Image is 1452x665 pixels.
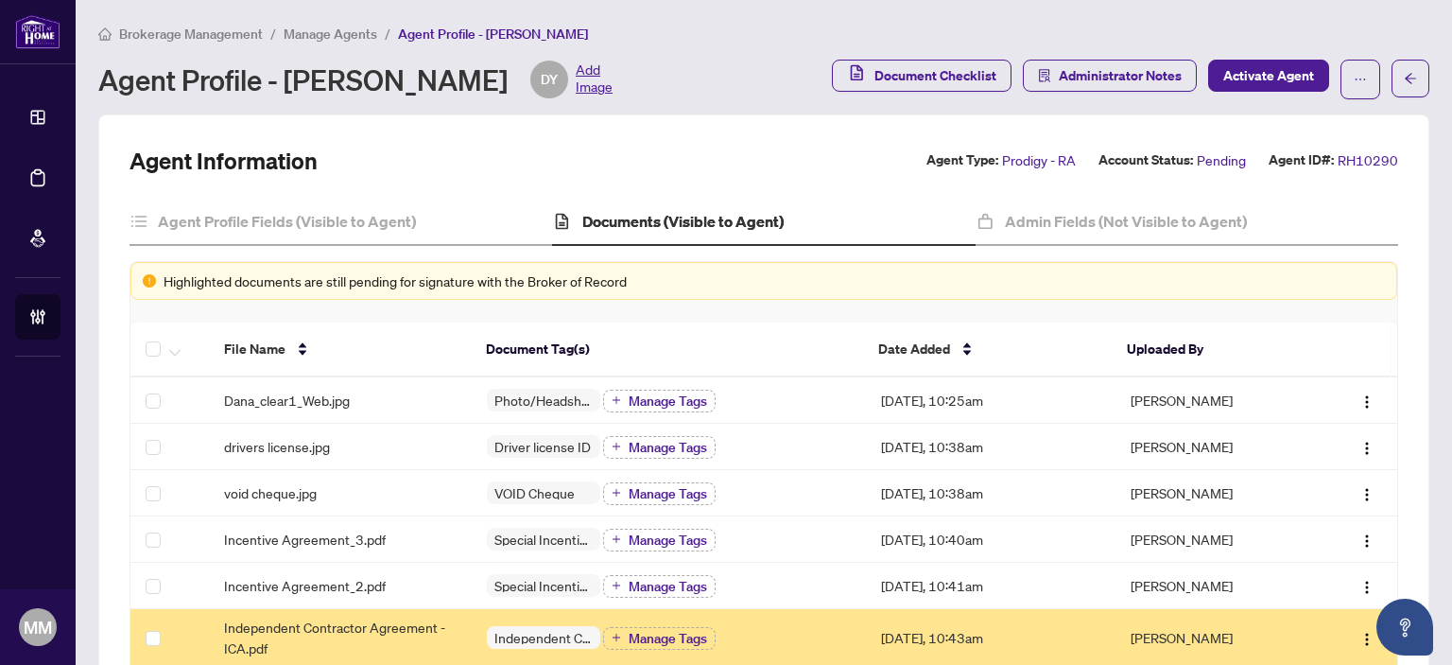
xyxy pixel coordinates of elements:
[1002,149,1076,171] span: Prodigy - RA
[224,575,386,596] span: Incentive Agreement_2.pdf
[603,575,716,598] button: Manage Tags
[629,534,707,547] span: Manage Tags
[224,617,457,658] span: Independent Contractor Agreement - ICA.pdf
[1359,394,1374,410] img: Logo
[1376,599,1433,656] button: Open asap
[603,529,716,551] button: Manage Tags
[612,633,621,642] span: plus
[1115,470,1313,516] td: [PERSON_NAME]
[1352,570,1382,601] button: Logo
[1359,487,1374,502] img: Logo
[1023,60,1197,92] button: Administrator Notes
[130,146,318,176] h2: Agent Information
[224,339,285,359] span: File Name
[164,271,1385,291] div: Highlighted documents are still pending for signature with the Broker of Record
[471,323,863,377] th: Document Tag(s)
[874,61,996,91] span: Document Checklist
[1197,149,1246,171] span: Pending
[612,534,621,544] span: plus
[270,23,276,44] li: /
[487,394,600,407] span: Photo/Headshot
[209,323,471,377] th: File Name
[487,533,600,546] span: Special Incentive Agreement
[98,61,613,98] div: Agent Profile - [PERSON_NAME]
[1404,72,1417,85] span: arrow-left
[1359,534,1374,549] img: Logo
[1359,580,1374,595] img: Logo
[1352,524,1382,554] button: Logo
[1352,385,1382,415] button: Logo
[1038,69,1051,82] span: solution
[98,27,112,41] span: home
[866,424,1115,470] td: [DATE], 10:38am
[629,394,707,408] span: Manage Tags
[603,627,716,650] button: Manage Tags
[863,323,1112,377] th: Date Added
[629,441,707,454] span: Manage Tags
[1354,73,1367,86] span: ellipsis
[1223,61,1314,91] span: Activate Agent
[224,436,330,457] span: drivers license.jpg
[603,390,716,412] button: Manage Tags
[866,470,1115,516] td: [DATE], 10:38am
[1112,323,1308,377] th: Uploaded By
[832,60,1011,92] button: Document Checklist
[1269,149,1334,171] label: Agent ID#:
[1352,622,1382,653] button: Logo
[1338,149,1398,171] span: RH10290
[612,581,621,590] span: plus
[487,486,582,499] span: VOID Cheque
[1352,478,1382,508] button: Logo
[576,61,613,98] span: Add Image
[24,614,52,640] span: MM
[15,14,60,49] img: logo
[143,274,156,288] span: exclamation-circle
[398,26,588,43] span: Agent Profile - [PERSON_NAME]
[1098,149,1193,171] label: Account Status:
[119,26,263,43] span: Brokerage Management
[487,579,600,592] span: Special Incentives Agreement
[541,69,558,90] span: DY
[158,210,416,233] h4: Agent Profile Fields (Visible to Agent)
[1115,516,1313,563] td: [PERSON_NAME]
[1208,60,1329,92] button: Activate Agent
[1352,431,1382,462] button: Logo
[224,529,386,550] span: Incentive Agreement_3.pdf
[1115,563,1313,609] td: [PERSON_NAME]
[866,563,1115,609] td: [DATE], 10:41am
[224,390,350,411] span: Dana_clear1_Web.jpg
[1359,632,1374,647] img: Logo
[487,631,600,644] span: Independent Contractor Agreement
[866,516,1115,563] td: [DATE], 10:40am
[224,482,317,503] span: void cheque.jpg
[612,395,621,405] span: plus
[582,210,784,233] h4: Documents (Visible to Agent)
[1059,61,1182,91] span: Administrator Notes
[385,23,390,44] li: /
[1115,377,1313,424] td: [PERSON_NAME]
[629,580,707,593] span: Manage Tags
[612,488,621,498] span: plus
[487,440,598,453] span: Driver license ID
[1005,210,1247,233] h4: Admin Fields (Not Visible to Agent)
[1359,441,1374,456] img: Logo
[1115,424,1313,470] td: [PERSON_NAME]
[603,482,716,505] button: Manage Tags
[878,339,950,359] span: Date Added
[284,26,377,43] span: Manage Agents
[603,436,716,459] button: Manage Tags
[629,632,707,645] span: Manage Tags
[612,442,621,451] span: plus
[926,149,998,171] label: Agent Type:
[629,487,707,500] span: Manage Tags
[866,377,1115,424] td: [DATE], 10:25am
